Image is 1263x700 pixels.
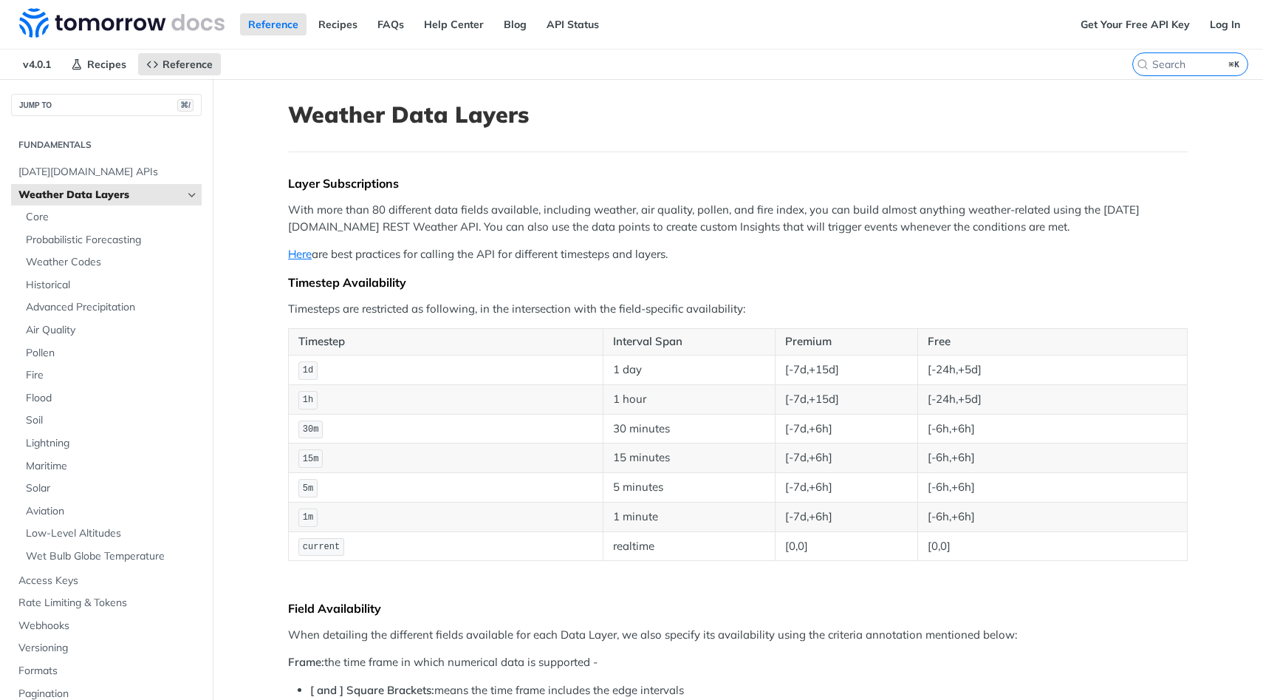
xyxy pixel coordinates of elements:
[11,184,202,206] a: Weather Data LayersHide subpages for Weather Data Layers
[11,161,202,183] a: [DATE][DOMAIN_NAME] APIs
[87,58,126,71] span: Recipes
[603,414,775,444] td: 30 minutes
[310,682,1188,699] li: means the time frame includes the edge intervals
[26,391,198,406] span: Flood
[288,655,324,669] strong: Frame:
[776,414,918,444] td: [-7d,+6h]
[1225,57,1244,72] kbd: ⌘K
[18,619,198,633] span: Webhooks
[917,502,1187,531] td: [-6h,+6h]
[288,202,1188,235] p: With more than 80 different data fields available, including weather, air quality, pollen, and fi...
[917,531,1187,561] td: [0,0]
[288,246,1188,263] p: are best practices for calling the API for different timesteps and layers.
[603,473,775,503] td: 5 minutes
[303,512,313,523] span: 1m
[1137,58,1149,70] svg: Search
[186,189,198,201] button: Hide subpages for Weather Data Layers
[1072,13,1198,35] a: Get Your Free API Key
[603,444,775,473] td: 15 minutes
[18,206,202,228] a: Core
[917,329,1187,356] th: Free
[538,13,607,35] a: API Status
[26,368,198,383] span: Fire
[177,99,194,112] span: ⌘/
[26,233,198,248] span: Probabilistic Forecasting
[18,596,198,611] span: Rate Limiting & Tokens
[26,210,198,225] span: Core
[288,627,1188,644] p: When detailing the different fields available for each Data Layer, we also specify its availabili...
[26,549,198,564] span: Wet Bulb Globe Temperature
[917,473,1187,503] td: [-6h,+6h]
[776,502,918,531] td: [-7d,+6h]
[303,365,313,376] span: 1d
[303,454,319,464] span: 15m
[18,387,202,410] a: Flood
[11,592,202,614] a: Rate Limiting & Tokens
[303,395,313,405] span: 1h
[288,301,1188,318] p: Timesteps are restricted as following, in the intersection with the field-specific availability:
[18,523,202,545] a: Low-Level Altitudes
[288,601,1188,616] div: Field Availability
[18,342,202,364] a: Pollen
[416,13,492,35] a: Help Center
[26,300,198,315] span: Advanced Precipitation
[603,384,775,414] td: 1 hour
[776,444,918,473] td: [-7d,+6h]
[18,410,202,432] a: Soil
[18,500,202,523] a: Aviation
[288,101,1188,128] h1: Weather Data Layers
[11,660,202,682] a: Formats
[603,502,775,531] td: 1 minute
[11,615,202,637] a: Webhooks
[288,275,1188,290] div: Timestep Availability
[26,413,198,428] span: Soil
[776,384,918,414] td: [-7d,+15d]
[917,444,1187,473] td: [-6h,+6h]
[18,641,198,656] span: Versioning
[11,637,202,659] a: Versioning
[26,526,198,541] span: Low-Level Altitudes
[26,323,198,338] span: Air Quality
[18,319,202,341] a: Air Quality
[310,13,366,35] a: Recipes
[776,355,918,384] td: [-7d,+15d]
[303,542,340,552] span: current
[162,58,213,71] span: Reference
[18,546,202,568] a: Wet Bulb Globe Temperature
[18,478,202,500] a: Solar
[18,664,198,679] span: Formats
[303,424,319,435] span: 30m
[138,53,221,75] a: Reference
[603,329,775,356] th: Interval Span
[19,8,225,38] img: Tomorrow.io Weather API Docs
[917,414,1187,444] td: [-6h,+6h]
[603,355,775,384] td: 1 day
[26,346,198,361] span: Pollen
[11,570,202,592] a: Access Keys
[240,13,307,35] a: Reference
[288,247,312,261] a: Here
[288,654,1188,671] p: the time frame in which numerical data is supported -
[11,94,202,116] button: JUMP TO⌘/
[18,574,198,588] span: Access Keys
[26,481,198,496] span: Solar
[11,138,202,152] h2: Fundamentals
[26,436,198,451] span: Lightning
[18,364,202,387] a: Fire
[18,251,202,273] a: Weather Codes
[18,455,202,478] a: Maritime
[369,13,412,35] a: FAQs
[603,531,775,561] td: realtime
[496,13,535,35] a: Blog
[18,296,202,319] a: Advanced Precipitation
[18,165,198,180] span: [DATE][DOMAIN_NAME] APIs
[289,329,603,356] th: Timestep
[26,459,198,474] span: Maritime
[26,504,198,519] span: Aviation
[776,329,918,356] th: Premium
[63,53,134,75] a: Recipes
[288,176,1188,191] div: Layer Subscriptions
[303,483,313,494] span: 5m
[1202,13,1248,35] a: Log In
[917,384,1187,414] td: [-24h,+5d]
